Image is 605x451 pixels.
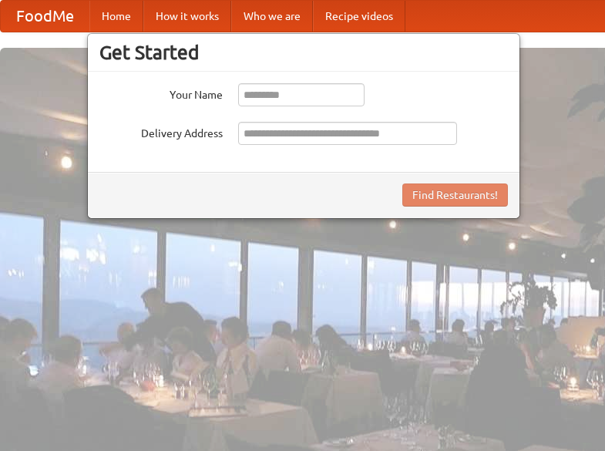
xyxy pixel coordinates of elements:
[99,83,223,103] label: Your Name
[402,183,508,207] button: Find Restaurants!
[99,122,223,141] label: Delivery Address
[89,1,143,32] a: Home
[1,1,89,32] a: FoodMe
[313,1,405,32] a: Recipe videos
[143,1,231,32] a: How it works
[99,41,508,64] h3: Get Started
[231,1,313,32] a: Who we are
